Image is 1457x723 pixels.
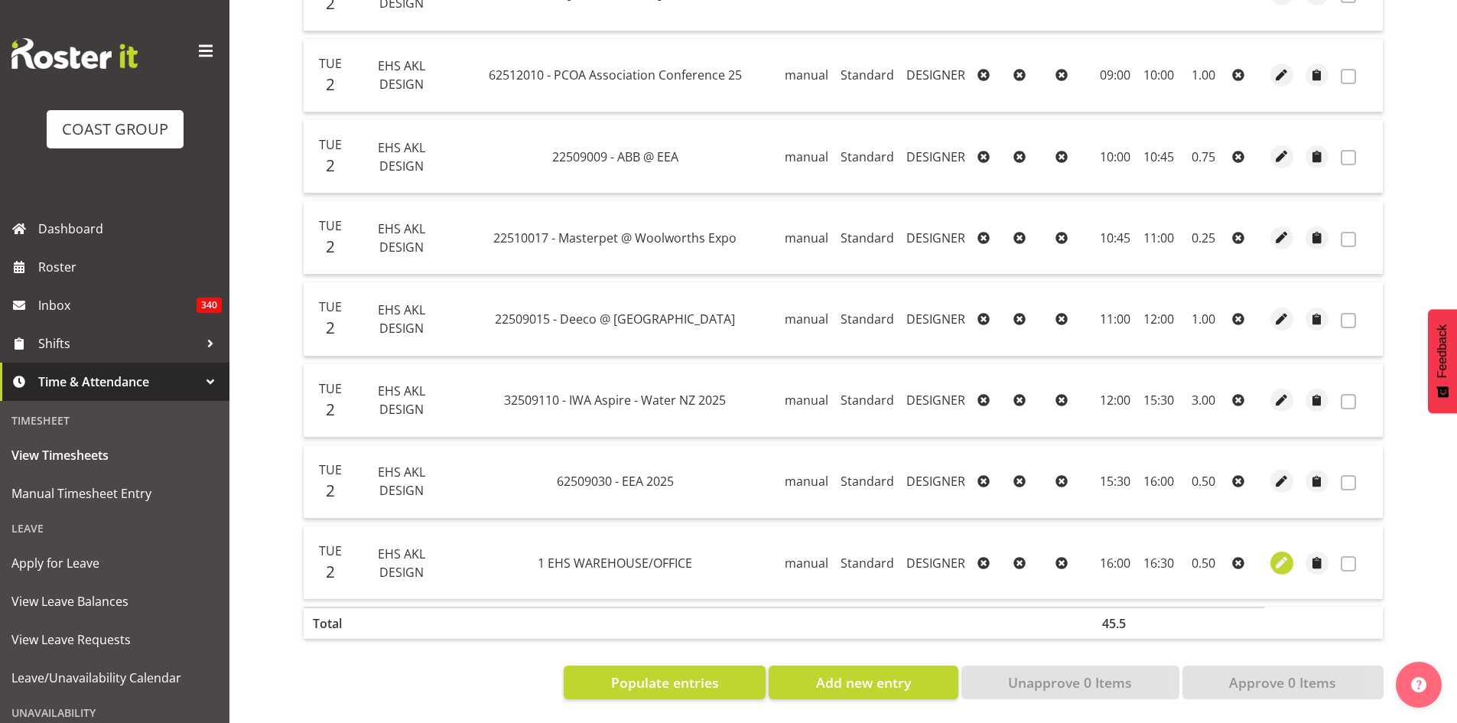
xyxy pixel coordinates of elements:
[378,301,425,337] span: EHS AKL DESIGN
[11,552,218,575] span: Apply for Leave
[1093,364,1138,438] td: 12:00
[1411,677,1426,692] img: help-xxl-2.png
[62,118,168,141] div: COAST GROUP
[4,474,226,513] a: Manual Timesheet Entry
[785,148,828,165] span: manual
[834,445,900,519] td: Standard
[769,666,958,699] button: Add new entry
[1182,666,1384,699] button: Approve 0 Items
[557,473,674,490] span: 62509030 - EEA 2025
[785,473,828,490] span: manual
[326,561,335,582] span: 2
[1428,309,1457,413] button: Feedback - Show survey
[785,230,828,246] span: manual
[1137,120,1180,194] td: 10:45
[378,546,425,581] span: EHS AKL DESIGN
[319,217,342,234] span: Tue
[378,139,425,174] span: EHS AKL DESIGN
[1093,445,1138,519] td: 15:30
[1180,526,1226,599] td: 0.50
[906,311,965,327] span: DESIGNER
[4,436,226,474] a: View Timesheets
[4,405,226,436] div: Timesheet
[538,555,692,572] span: 1 EHS WAREHOUSE/OFFICE
[785,392,828,409] span: manual
[326,480,335,501] span: 2
[504,392,726,409] span: 32509110 - IWA Aspire - Water NZ 2025
[326,317,335,338] span: 2
[785,311,828,327] span: manual
[319,55,342,72] span: Tue
[552,148,678,165] span: 22509009 - ABB @ EEA
[4,620,226,659] a: View Leave Requests
[378,220,425,256] span: EHS AKL DESIGN
[319,542,342,559] span: Tue
[1180,39,1226,112] td: 1.00
[378,383,425,418] span: EHS AKL DESIGN
[378,57,425,93] span: EHS AKL DESIGN
[1137,526,1180,599] td: 16:30
[197,298,222,313] span: 340
[1093,201,1138,275] td: 10:45
[319,298,342,315] span: Tue
[1180,445,1226,519] td: 0.50
[326,73,335,95] span: 2
[834,120,900,194] td: Standard
[1093,120,1138,194] td: 10:00
[906,392,965,409] span: DESIGNER
[1229,673,1336,692] span: Approve 0 Items
[1180,201,1226,275] td: 0.25
[319,461,342,478] span: Tue
[304,607,351,639] th: Total
[11,38,138,69] img: Rosterit website logo
[378,464,425,499] span: EHS AKL DESIGN
[834,39,900,112] td: Standard
[38,217,222,240] span: Dashboard
[326,155,335,176] span: 2
[11,628,218,651] span: View Leave Requests
[4,659,226,697] a: Leave/Unavailability Calendar
[1137,39,1180,112] td: 10:00
[38,256,222,278] span: Roster
[1180,120,1226,194] td: 0.75
[319,136,342,153] span: Tue
[834,201,900,275] td: Standard
[495,311,735,327] span: 22509015 - Deeco @ [GEOGRAPHIC_DATA]
[1180,364,1226,438] td: 3.00
[38,370,199,393] span: Time & Attendance
[11,590,218,613] span: View Leave Balances
[1436,324,1449,378] span: Feedback
[785,67,828,83] span: manual
[906,230,965,246] span: DESIGNER
[11,482,218,505] span: Manual Timesheet Entry
[319,380,342,397] span: Tue
[834,364,900,438] td: Standard
[1137,445,1180,519] td: 16:00
[961,666,1179,699] button: Unapprove 0 Items
[11,444,218,467] span: View Timesheets
[1093,282,1138,356] td: 11:00
[1093,526,1138,599] td: 16:00
[38,294,197,317] span: Inbox
[1137,282,1180,356] td: 12:00
[1093,39,1138,112] td: 09:00
[1093,607,1138,639] th: 45.5
[11,666,218,689] span: Leave/Unavailability Calendar
[906,473,965,490] span: DESIGNER
[906,148,965,165] span: DESIGNER
[4,544,226,582] a: Apply for Leave
[4,513,226,544] div: Leave
[564,666,766,699] button: Populate entries
[785,555,828,572] span: manual
[611,673,719,692] span: Populate entries
[489,67,742,83] span: 62512010 - PCOA Association Conference 25
[326,236,335,257] span: 2
[38,332,199,355] span: Shifts
[834,526,900,599] td: Standard
[1137,364,1180,438] td: 15:30
[1008,673,1132,692] span: Unapprove 0 Items
[4,582,226,620] a: View Leave Balances
[493,230,737,246] span: 22510017 - Masterpet @ Woolworths Expo
[1137,201,1180,275] td: 11:00
[326,399,335,420] span: 2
